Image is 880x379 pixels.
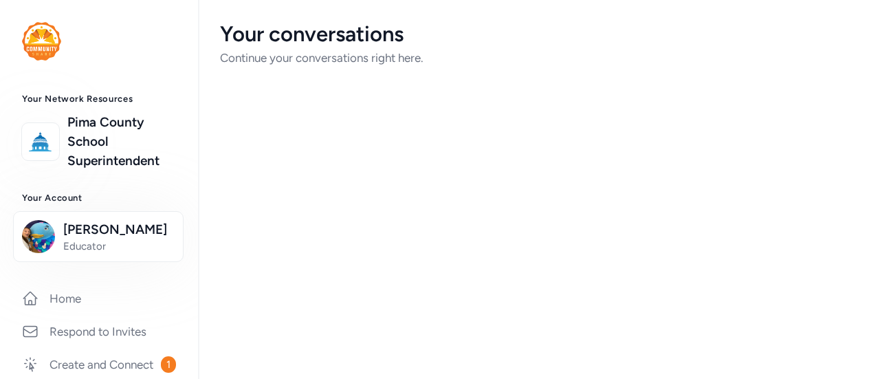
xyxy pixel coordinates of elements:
[63,239,175,253] span: Educator
[22,193,176,204] h3: Your Account
[22,94,176,105] h3: Your Network Resources
[220,50,858,66] div: Continue your conversations right here.
[63,220,175,239] span: [PERSON_NAME]
[161,356,176,373] span: 1
[22,22,61,61] img: logo
[220,22,858,47] div: Your conversations
[11,283,187,314] a: Home
[11,316,187,347] a: Respond to Invites
[25,127,56,157] img: logo
[67,113,176,171] a: Pima County School Superintendent
[13,211,184,262] button: [PERSON_NAME]Educator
